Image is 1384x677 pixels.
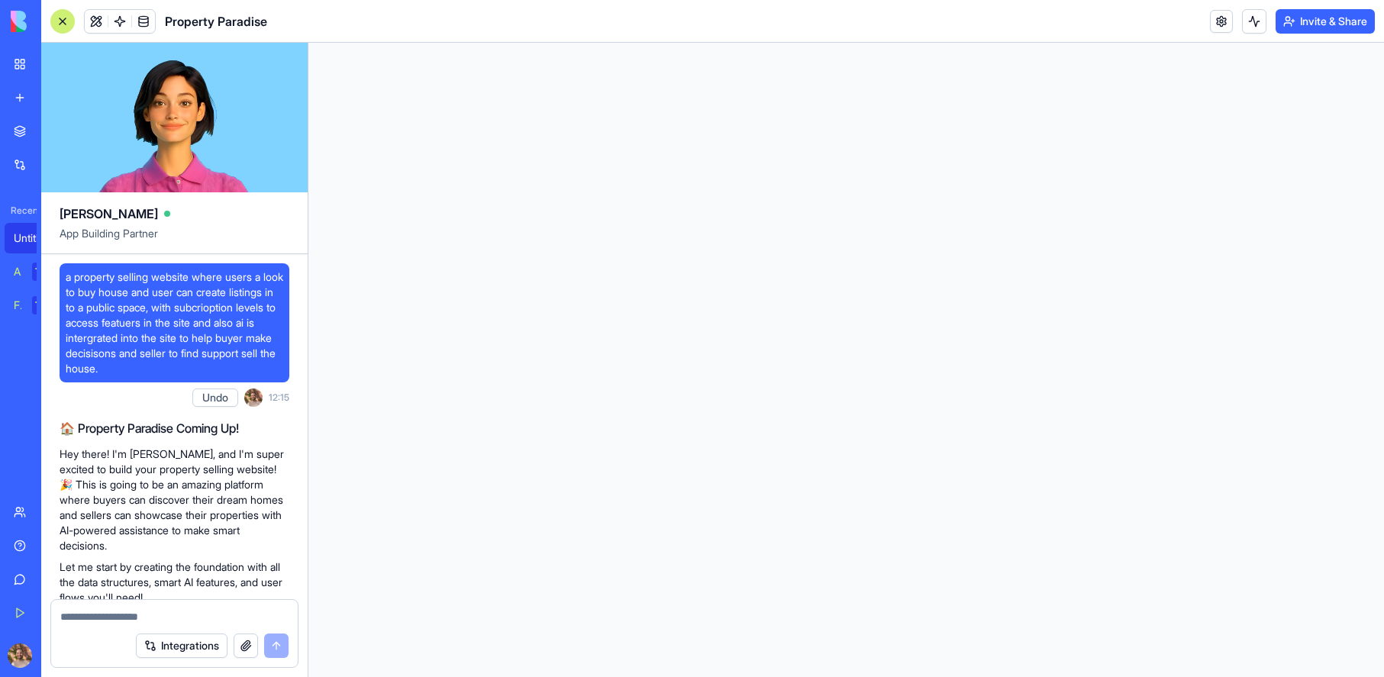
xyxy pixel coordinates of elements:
button: Invite & Share [1276,9,1375,34]
p: Let me start by creating the foundation with all the data structures, smart AI features, and user... [60,559,289,605]
img: ACg8ocLThIJc0-kgEtPSnGKBOvYvdRjH0f0ZGEI4-Av1ol2sGzKMIRYlNQ=s96-c [244,388,263,407]
span: a property selling website where users a look to buy house and user can create listings in to a p... [66,269,283,376]
div: TRY [32,296,56,314]
span: Property Paradise [165,12,267,31]
span: Recent [5,205,37,217]
p: Hey there! I'm [PERSON_NAME], and I'm super excited to build your property selling website! 🎉 Thi... [60,446,289,553]
button: Undo [192,388,238,407]
span: [PERSON_NAME] [60,205,158,223]
a: Untitled App [5,223,66,253]
a: Feedback FormTRY [5,290,66,321]
div: Untitled App [14,231,56,246]
a: AI Logo GeneratorTRY [5,256,66,287]
span: App Building Partner [60,226,289,253]
div: AI Logo Generator [14,264,21,279]
button: Integrations [136,633,227,658]
div: TRY [32,263,56,281]
h2: 🏠 Property Paradise Coming Up! [60,419,289,437]
img: logo [11,11,105,32]
img: ACg8ocLThIJc0-kgEtPSnGKBOvYvdRjH0f0ZGEI4-Av1ol2sGzKMIRYlNQ=s96-c [8,643,32,668]
span: 12:15 [269,392,289,404]
div: Feedback Form [14,298,21,313]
